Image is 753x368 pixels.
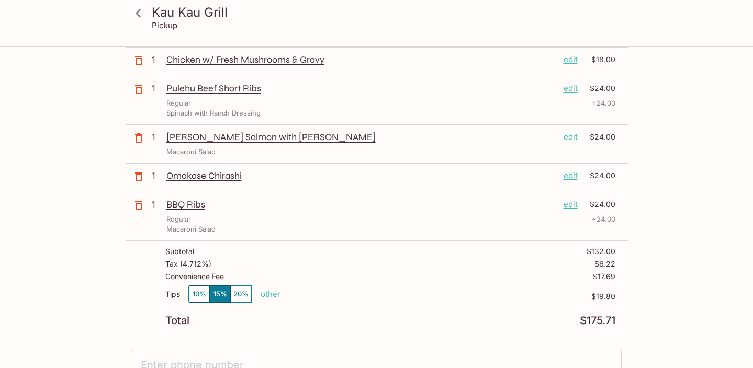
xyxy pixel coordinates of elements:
p: $24.00 [584,131,615,143]
p: 1 [152,199,162,210]
p: Pickup [152,20,177,30]
p: 1 [152,83,162,94]
p: edit [564,199,578,210]
p: $6.22 [594,260,615,268]
p: $19.80 [280,292,615,301]
p: $24.00 [584,170,615,181]
p: Spinach with Ranch Dressing [166,108,261,118]
button: 20% [231,285,252,303]
p: $24.00 [584,83,615,94]
p: Subtotal [165,247,194,256]
p: $132.00 [587,247,615,256]
p: edit [564,131,578,143]
p: BBQ Ribs [166,199,555,210]
p: [PERSON_NAME] Salmon with [PERSON_NAME] [166,131,555,143]
p: 1 [152,170,162,181]
p: $175.71 [580,316,615,326]
p: + 24.00 [592,98,615,108]
p: $18.00 [584,54,615,65]
p: edit [564,54,578,65]
p: Tips [165,290,180,298]
button: 15% [210,285,231,303]
p: Macaroni Salad [166,147,216,157]
p: Omakase Chirashi [166,170,555,181]
p: Chicken w/ Fresh Mushrooms & Gravy [166,54,555,65]
p: + 24.00 [592,214,615,224]
p: 1 [152,131,162,143]
p: $24.00 [584,199,615,210]
p: Regular [166,214,191,224]
p: 1 [152,54,162,65]
p: edit [564,170,578,181]
p: Regular [166,98,191,108]
p: edit [564,83,578,94]
p: Pulehu Beef Short Ribs [166,83,555,94]
p: Macaroni Salad [166,224,216,234]
button: 10% [189,285,210,303]
p: Total [165,316,189,326]
p: $17.69 [593,272,615,281]
p: Tax ( 4.712% ) [165,260,211,268]
h3: Kau Kau Grill [152,4,620,20]
button: other [261,289,280,299]
p: Convenience Fee [165,272,224,281]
